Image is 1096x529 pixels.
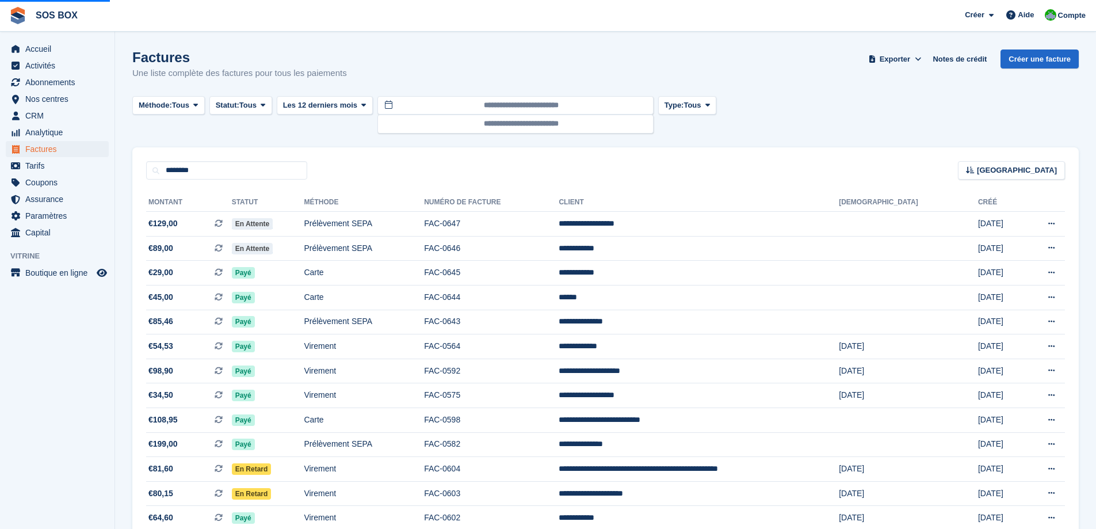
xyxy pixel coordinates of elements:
button: Type: Tous [658,96,717,115]
td: Virement [304,383,424,408]
td: FAC-0564 [424,334,559,359]
span: Payé [232,267,255,279]
td: [DATE] [978,432,1022,457]
span: Payé [232,316,255,328]
a: menu [6,191,109,207]
td: [DATE] [978,457,1022,482]
td: [DATE] [978,408,1022,432]
span: Capital [25,224,94,241]
td: [DATE] [978,334,1022,359]
span: Payé [232,390,255,401]
a: Boutique d'aperçu [95,266,109,280]
span: €80,15 [148,488,173,500]
span: Nos centres [25,91,94,107]
span: €81,60 [148,463,173,475]
span: €199,00 [148,438,178,450]
span: Assurance [25,191,94,207]
span: Aide [1018,9,1034,21]
span: Payé [232,414,255,426]
td: [DATE] [839,481,978,506]
span: CRM [25,108,94,124]
button: Méthode: Tous [132,96,205,115]
td: Prélèvement SEPA [304,310,424,334]
span: Analytique [25,124,94,140]
td: Virement [304,457,424,482]
td: FAC-0598 [424,408,559,432]
span: €108,95 [148,414,178,426]
span: Tous [172,100,189,111]
span: €98,90 [148,365,173,377]
td: Prélèvement SEPA [304,212,424,237]
span: €85,46 [148,315,173,328]
span: En attente [232,218,273,230]
span: €29,00 [148,267,173,279]
h1: Factures [132,50,347,65]
span: Payé [232,512,255,524]
td: [DATE] [978,236,1022,261]
th: [DEMOGRAPHIC_DATA] [839,193,978,212]
th: Méthode [304,193,424,212]
td: Prélèvement SEPA [304,432,424,457]
span: €34,50 [148,389,173,401]
a: Notes de crédit [928,50,991,68]
span: €64,60 [148,512,173,524]
td: [DATE] [839,359,978,383]
button: Exporter [866,50,923,68]
a: menu [6,91,109,107]
span: En retard [232,463,272,475]
td: Carte [304,261,424,286]
img: Fabrice [1045,9,1056,21]
span: Tous [683,100,701,111]
td: FAC-0647 [424,212,559,237]
span: €129,00 [148,218,178,230]
span: Boutique en ligne [25,265,94,281]
td: [DATE] [978,212,1022,237]
a: menu [6,208,109,224]
a: menu [6,141,109,157]
a: SOS BOX [31,6,82,25]
img: stora-icon-8386f47178a22dfd0bd8f6a31ec36ba5ce8667c1dd55bd0f319d3a0aa187defe.svg [9,7,26,24]
td: [DATE] [978,383,1022,408]
span: Payé [232,366,255,377]
span: €45,00 [148,291,173,303]
a: menu [6,41,109,57]
span: Vitrine [10,250,114,262]
th: Numéro de facture [424,193,559,212]
a: menu [6,58,109,74]
a: menu [6,174,109,191]
span: Exporter [880,54,910,65]
span: Factures [25,141,94,157]
a: menu [6,124,109,140]
span: Tarifs [25,158,94,174]
span: Accueil [25,41,94,57]
td: FAC-0603 [424,481,559,506]
a: Créer une facture [1000,50,1079,68]
p: Une liste complète des factures pour tous les paiements [132,67,347,80]
span: Abonnements [25,74,94,90]
td: Carte [304,408,424,432]
td: [DATE] [978,310,1022,334]
span: €89,00 [148,242,173,254]
span: En attente [232,243,273,254]
td: Carte [304,285,424,310]
span: Payé [232,292,255,303]
button: Les 12 derniers mois [277,96,373,115]
td: FAC-0604 [424,457,559,482]
td: [DATE] [978,285,1022,310]
td: FAC-0646 [424,236,559,261]
td: FAC-0644 [424,285,559,310]
th: Statut [232,193,304,212]
a: menu [6,158,109,174]
a: menu [6,265,109,281]
td: [DATE] [839,383,978,408]
th: Montant [146,193,232,212]
span: [GEOGRAPHIC_DATA] [977,165,1057,176]
td: [DATE] [978,359,1022,383]
td: FAC-0575 [424,383,559,408]
td: Virement [304,481,424,506]
span: Compte [1058,10,1086,21]
a: menu [6,224,109,241]
button: Statut: Tous [209,96,272,115]
td: [DATE] [839,457,978,482]
span: Payé [232,341,255,352]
